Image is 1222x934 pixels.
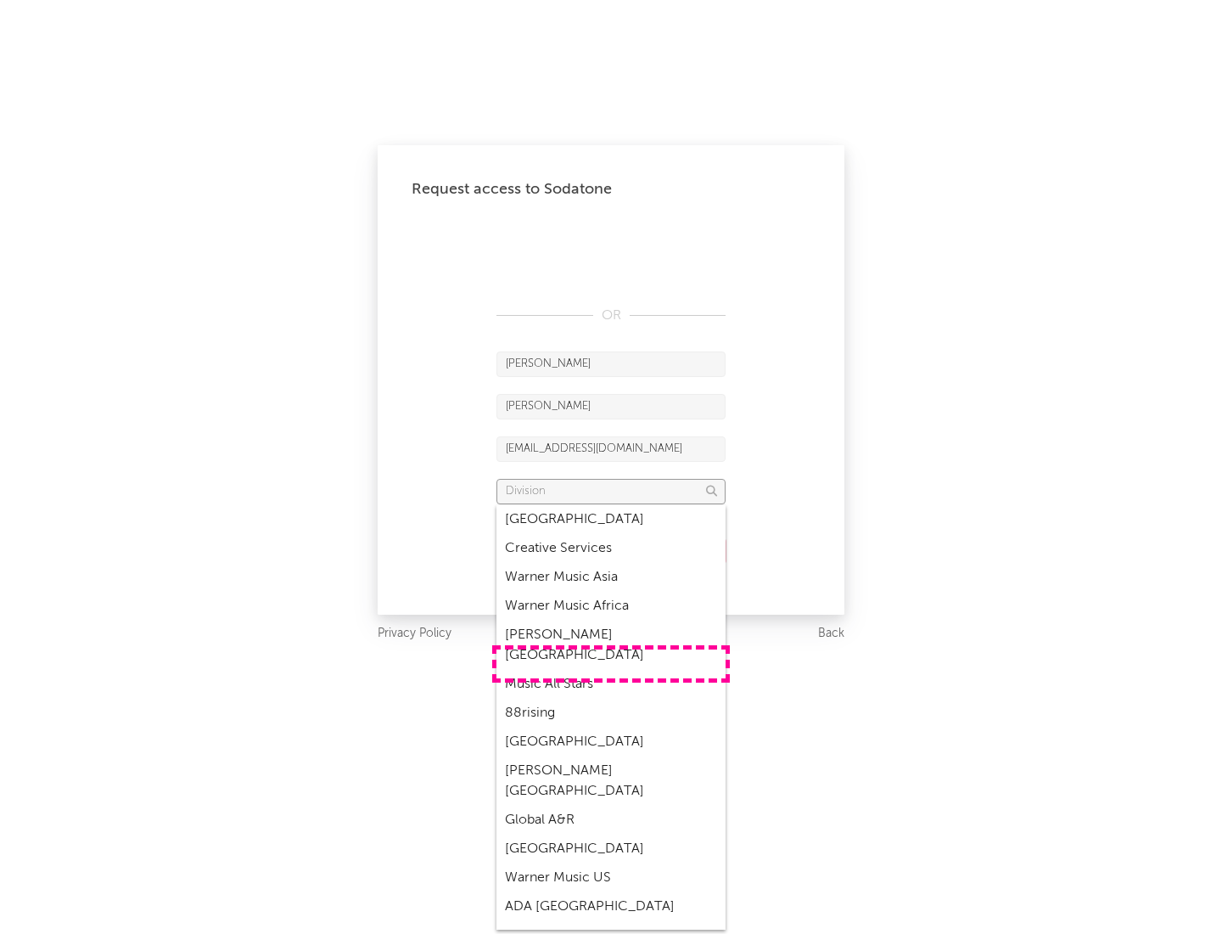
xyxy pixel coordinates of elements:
[496,563,726,592] div: Warner Music Asia
[496,306,726,326] div: OR
[496,505,726,534] div: [GEOGRAPHIC_DATA]
[496,757,726,806] div: [PERSON_NAME] [GEOGRAPHIC_DATA]
[496,835,726,864] div: [GEOGRAPHIC_DATA]
[496,806,726,835] div: Global A&R
[496,728,726,757] div: [GEOGRAPHIC_DATA]
[496,352,726,377] input: First Name
[496,436,726,462] input: Email
[496,592,726,621] div: Warner Music Africa
[496,699,726,728] div: 88rising
[496,670,726,699] div: Music All Stars
[496,621,726,670] div: [PERSON_NAME] [GEOGRAPHIC_DATA]
[818,623,844,644] a: Back
[412,179,810,200] div: Request access to Sodatone
[496,479,726,504] input: Division
[496,864,726,892] div: Warner Music US
[496,394,726,419] input: Last Name
[378,623,451,644] a: Privacy Policy
[496,534,726,563] div: Creative Services
[496,892,726,921] div: ADA [GEOGRAPHIC_DATA]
